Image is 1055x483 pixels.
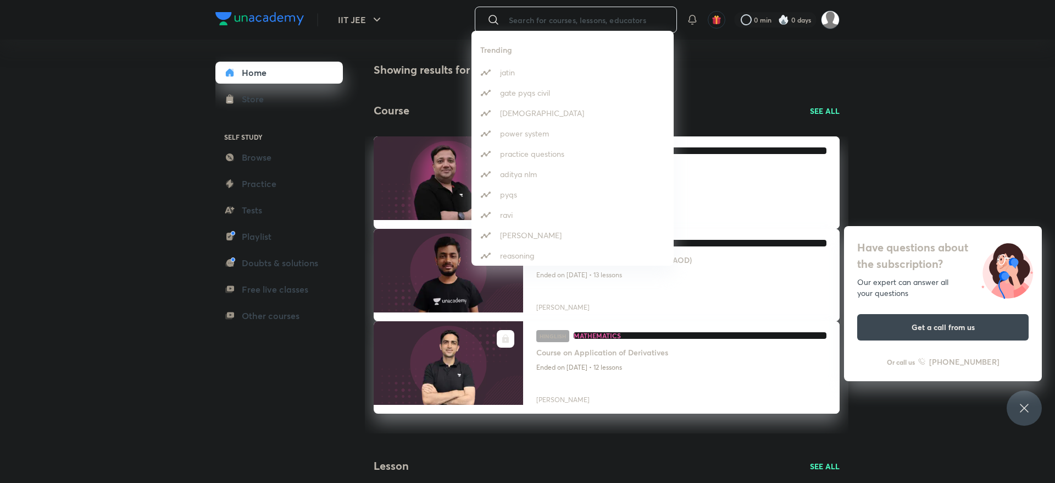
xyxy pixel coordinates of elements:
a: practice questions [471,144,674,164]
a: [PHONE_NUMBER] [918,356,1000,367]
button: Get a call from us [857,314,1029,341]
p: Or call us [887,357,915,367]
p: practice questions [500,148,564,160]
p: gate pyqs civil [500,87,550,98]
a: pyqs [471,184,674,205]
p: ravi [500,209,513,221]
h6: [PHONE_NUMBER] [929,356,1000,367]
p: [DEMOGRAPHIC_DATA] [500,107,584,119]
p: jatin [500,67,515,78]
a: jatin [471,62,674,83]
a: [PERSON_NAME] [471,225,674,245]
a: aditya nlm [471,164,674,184]
h4: Have questions about the subscription? [857,239,1029,272]
div: Our expert can answer all your questions [857,277,1029,299]
h6: Trending [480,44,674,56]
p: pyqs [500,189,517,200]
a: reasoning [471,245,674,266]
p: aditya nlm [500,168,537,180]
a: [DEMOGRAPHIC_DATA] [471,103,674,123]
a: gate pyqs civil [471,83,674,103]
img: ttu_illustration_new.svg [973,239,1042,299]
p: [PERSON_NAME] [500,229,562,241]
a: ravi [471,205,674,225]
a: power system [471,123,674,144]
p: reasoning [500,250,534,261]
p: power system [500,128,549,139]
